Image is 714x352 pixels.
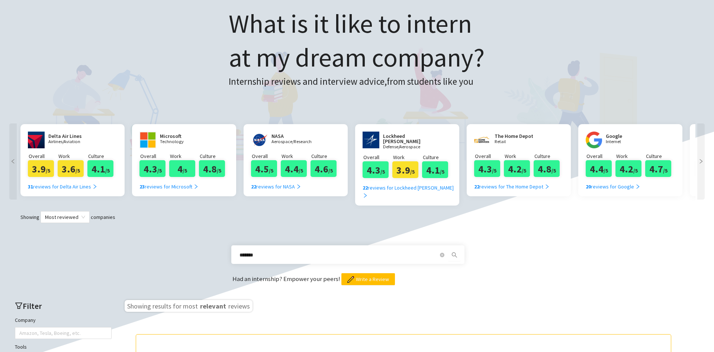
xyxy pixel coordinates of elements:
[410,168,415,175] span: /5
[311,152,340,160] p: Culture
[363,184,457,200] div: reviews for Lockheed [PERSON_NAME]
[328,167,333,174] span: /5
[633,167,638,174] span: /5
[495,139,539,144] p: Retail
[363,193,368,198] span: right
[139,183,145,190] b: 23
[544,184,550,189] span: right
[15,316,36,324] label: Company
[534,152,563,160] p: Culture
[697,159,705,164] span: right
[105,167,110,174] span: /5
[356,275,389,283] span: Write a Review
[586,160,612,177] div: 4.4
[504,160,530,177] div: 4.2
[475,152,504,160] p: Overall
[534,160,560,177] div: 4.8
[645,160,671,177] div: 4.7
[140,152,169,160] p: Overall
[48,133,93,139] h2: Delta Air Lines
[271,139,316,144] p: Aerospace/Research
[229,41,485,74] span: at my dream company?
[363,184,368,191] b: 22
[551,167,556,174] span: /5
[183,167,187,174] span: /5
[505,152,534,160] p: Work
[449,252,460,258] span: search
[251,177,301,191] a: 22reviews for NASA right
[87,160,113,177] div: 4.1
[363,153,392,161] p: Overall
[169,160,195,177] div: 4
[88,152,117,160] p: Culture
[422,161,448,178] div: 4.1
[28,183,33,190] b: 31
[440,168,444,175] span: /5
[299,167,303,174] span: /5
[474,160,500,177] div: 4.3
[635,184,640,189] span: right
[58,152,87,160] p: Work
[15,300,112,312] h2: Filter
[251,183,301,191] div: reviews for NASA
[125,300,253,312] h3: Showing results for most reviews
[380,168,385,175] span: /5
[139,132,156,148] img: www.microsoft.com
[29,152,58,160] p: Overall
[606,133,650,139] h2: Google
[193,184,199,189] span: right
[606,139,650,144] p: Internet
[448,249,460,261] button: search
[157,167,162,174] span: /5
[646,152,675,160] p: Culture
[251,132,268,148] img: nasa.gov
[7,211,707,223] div: Showing companies
[615,160,641,177] div: 4.2
[15,343,27,351] label: Tools
[495,133,539,139] h2: The Home Depot
[28,160,54,177] div: 3.9
[311,160,337,177] div: 4.6
[604,167,608,174] span: /5
[393,153,422,161] p: Work
[423,153,452,161] p: Culture
[45,211,85,223] span: Most reviewed
[200,152,229,160] p: Culture
[271,133,316,139] h2: NASA
[586,152,615,160] p: Overall
[170,152,199,160] p: Work
[383,145,439,149] p: Defense/Aerospace
[252,152,281,160] p: Overall
[586,132,602,148] img: google.com
[217,167,221,174] span: /5
[139,177,199,191] a: 23reviews for Microsoft right
[251,183,256,190] b: 22
[586,183,640,191] div: reviews for Google
[229,74,485,89] h3: Internship reviews and interview advice, from students like you
[616,152,645,160] p: Work
[92,184,97,189] span: right
[58,160,84,177] div: 3.6
[522,167,526,174] span: /5
[474,183,479,190] b: 22
[251,160,277,177] div: 4.5
[392,161,418,178] div: 3.9
[341,273,395,285] button: Write a Review
[347,276,354,283] img: pencil.png
[139,160,165,177] div: 4.3
[363,161,389,178] div: 4.3
[440,253,444,257] span: close-circle
[282,152,311,160] p: Work
[9,159,17,164] span: left
[199,301,227,310] span: relevant
[160,139,205,144] p: Technology
[28,183,97,191] div: reviews for Delta Air Lines
[160,133,205,139] h2: Microsoft
[474,177,550,191] a: 22reviews for The Home Depot right
[46,167,50,174] span: /5
[48,139,93,144] p: Airlines/Aviation
[586,183,591,190] b: 20
[586,177,640,191] a: 20reviews for Google right
[232,275,341,283] span: Had an internship? Empower your peers!
[199,160,225,177] div: 4.8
